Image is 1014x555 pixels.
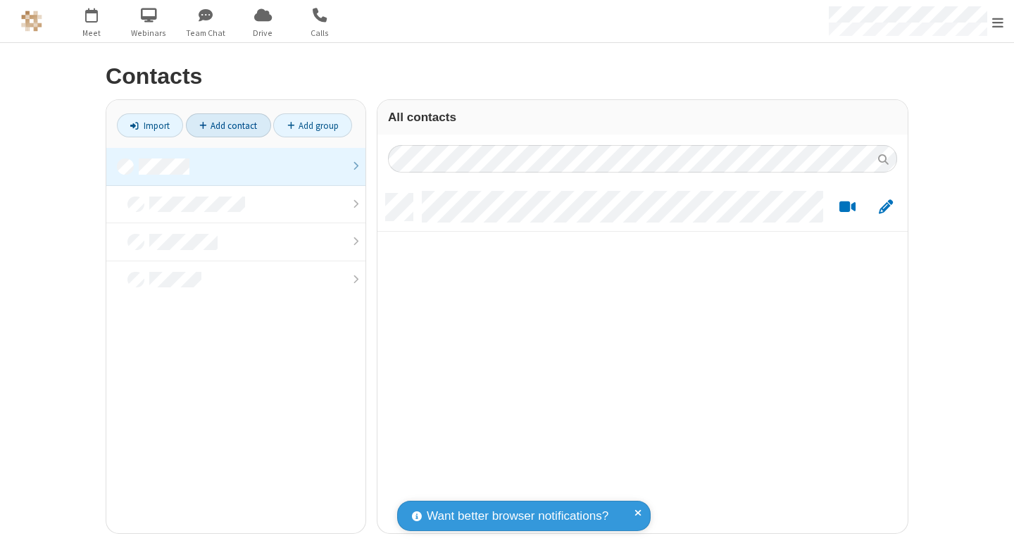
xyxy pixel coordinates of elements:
div: grid [377,183,908,533]
button: Start a video meeting [834,199,861,216]
img: QA Selenium DO NOT DELETE OR CHANGE [21,11,42,32]
h3: All contacts [388,111,897,124]
span: Calls [294,27,346,39]
span: Meet [65,27,118,39]
iframe: Chat [979,518,1003,545]
span: Webinars [123,27,175,39]
button: Edit [872,199,899,216]
h2: Contacts [106,64,908,89]
span: Want better browser notifications? [427,507,608,525]
span: Drive [237,27,289,39]
a: Add group [273,113,352,137]
span: Team Chat [180,27,232,39]
a: Import [117,113,183,137]
a: Add contact [186,113,271,137]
